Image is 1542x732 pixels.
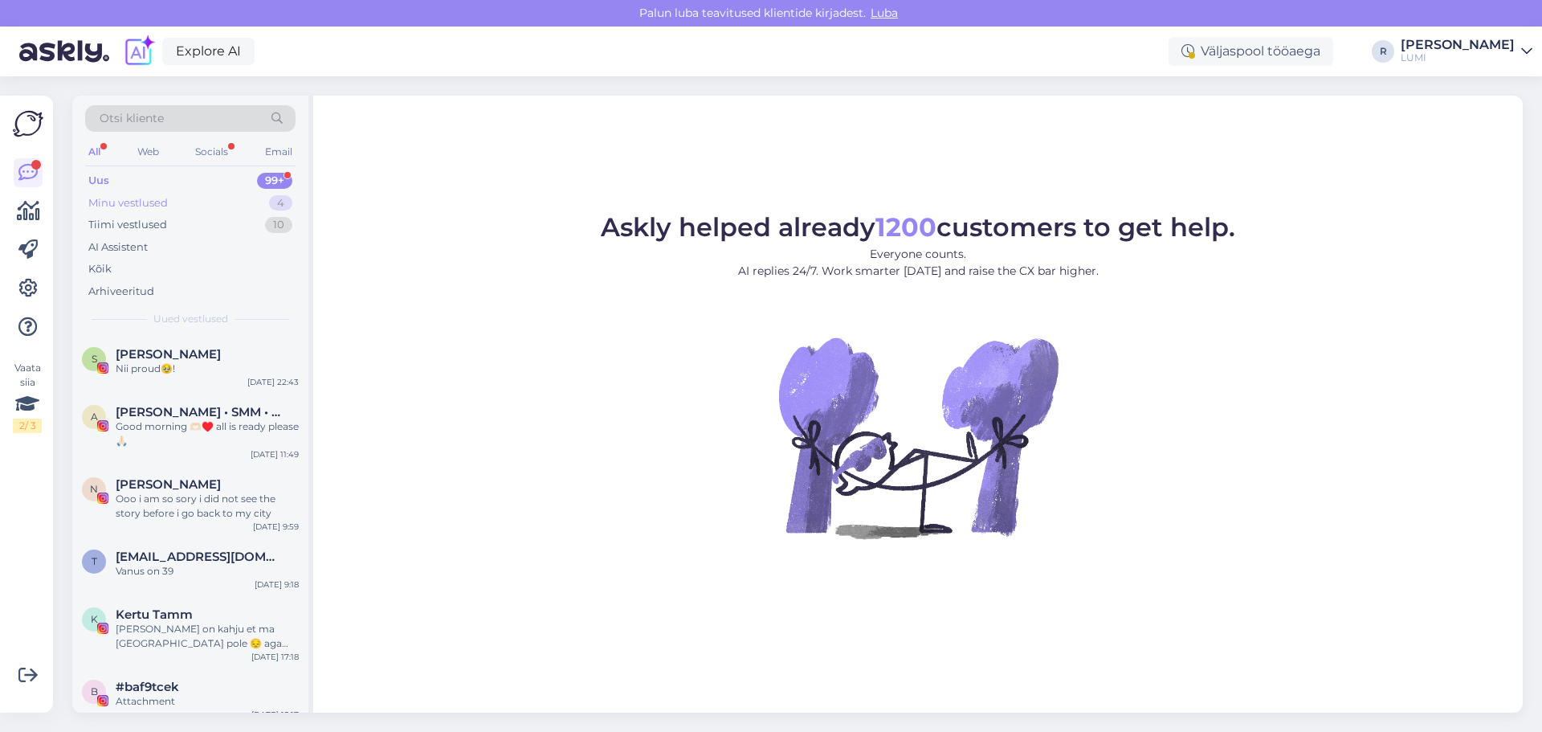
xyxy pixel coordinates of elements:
div: Arhiveeritud [88,284,154,300]
div: Socials [192,141,231,162]
img: Askly Logo [13,108,43,139]
img: explore-ai [122,35,156,68]
div: All [85,141,104,162]
a: Explore AI [162,38,255,65]
span: Uued vestlused [153,312,228,326]
div: 99+ [257,173,292,189]
div: Good morning 🫶🏻♥️ all is ready please 🙏🏻 [116,419,299,448]
div: Väljaspool tööaega [1169,37,1333,66]
a: [PERSON_NAME]LUMI [1401,39,1532,64]
div: Vanus on 39 [116,564,299,579]
div: [DATE] 11:49 [251,448,299,460]
span: Otsi kliente [100,110,164,127]
span: triinsaga6@gmail.com [116,550,283,564]
span: #baf9tcek [116,680,179,694]
div: Vaata siia [13,361,42,433]
div: [DATE] 17:18 [251,651,299,663]
span: t [92,555,97,567]
div: Minu vestlused [88,195,168,211]
div: [DATE] 15:17 [251,709,299,721]
span: N [90,483,98,495]
span: Askly helped already customers to get help. [601,211,1235,243]
span: Anna Krapane • SMM • Съемка рилс и фото • Маркетинг • Riga 🇺🇦 [116,405,283,419]
div: R [1372,40,1394,63]
span: b [91,685,98,697]
div: [DATE] 9:18 [255,579,299,591]
div: [PERSON_NAME] on kahju et ma [GEOGRAPHIC_DATA] pole 😔 aga super palju õnne teile 👏👏👏 ägedad tegij... [116,622,299,651]
div: Tiimi vestlused [88,217,167,233]
div: 2 / 3 [13,419,42,433]
span: K [91,613,98,625]
div: Ooo i am so sory i did not see the story before i go back to my city [116,492,299,521]
img: No Chat active [773,292,1063,582]
div: 4 [269,195,292,211]
span: Luba [866,6,903,20]
div: [DATE] 9:59 [253,521,299,533]
div: Uus [88,173,109,189]
span: Sirelyn Pommer [116,347,221,362]
div: Web [134,141,162,162]
span: S [92,353,97,365]
span: A [91,411,98,423]
div: 10 [265,217,292,233]
div: AI Assistent [88,239,148,256]
div: Nii proud🥹! [116,362,299,376]
p: Everyone counts. AI replies 24/7. Work smarter [DATE] and raise the CX bar higher. [601,246,1235,280]
div: Email [262,141,296,162]
span: Nena Jonovska [116,477,221,492]
div: LUMI [1401,51,1515,64]
div: [PERSON_NAME] [1401,39,1515,51]
span: Kertu Tamm [116,607,193,622]
b: 1200 [875,211,936,243]
div: Kõik [88,261,112,277]
div: [DATE] 22:43 [247,376,299,388]
div: Attachment [116,694,299,709]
